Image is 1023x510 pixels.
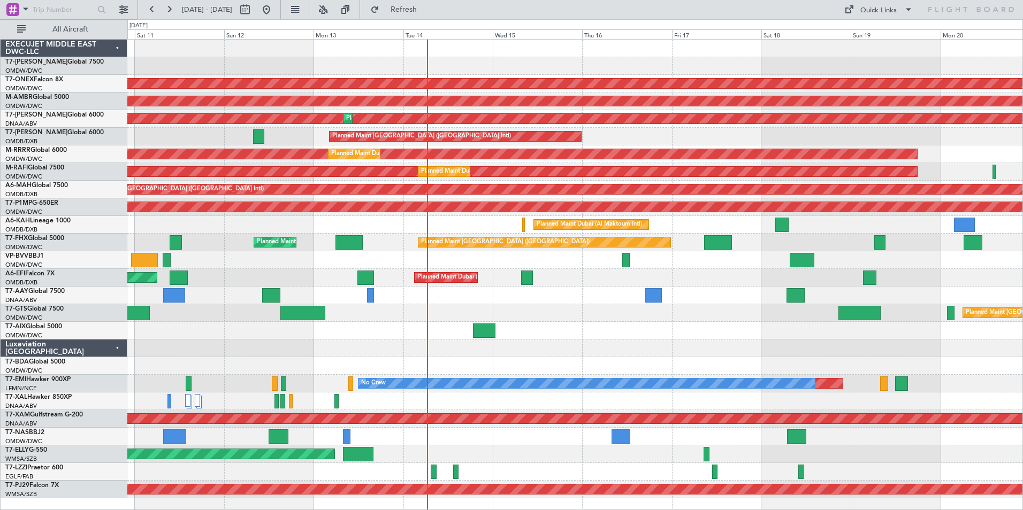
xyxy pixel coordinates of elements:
a: T7-AAYGlobal 7500 [5,288,65,295]
span: A6-EFI [5,271,25,277]
a: OMDB/DXB [5,190,37,198]
div: Planned Maint Dubai (Al Maktoum Intl) [331,146,437,162]
a: DNAA/ABV [5,420,37,428]
span: T7-P1MP [5,200,32,206]
a: T7-XALHawker 850XP [5,394,72,400]
a: LFMN/NCE [5,384,37,392]
a: OMDW/DWC [5,331,42,339]
a: OMDB/DXB [5,226,37,234]
a: T7-[PERSON_NAME]Global 7500 [5,59,104,65]
div: Planned Maint Dubai (Al Maktoum Intl) [537,217,642,233]
a: WMSA/SZB [5,455,37,463]
span: T7-AAY [5,288,28,295]
a: T7-ONEXFalcon 8X [5,76,63,83]
span: VP-BVV [5,253,28,259]
button: Quick Links [839,1,918,18]
a: DNAA/ABV [5,120,37,128]
span: T7-BDA [5,359,29,365]
a: T7-P1MPG-650ER [5,200,58,206]
a: OMDW/DWC [5,84,42,92]
div: Fri 17 [672,29,761,39]
a: OMDW/DWC [5,208,42,216]
a: OMDB/DXB [5,279,37,287]
div: Sat 11 [135,29,224,39]
span: T7-PJ29 [5,482,29,489]
a: OMDW/DWC [5,173,42,181]
a: M-RRRRGlobal 6000 [5,147,67,153]
div: Wed 15 [493,29,582,39]
a: OMDW/DWC [5,437,42,445]
div: Sat 18 [761,29,851,39]
span: M-RAFI [5,165,28,171]
span: A6-MAH [5,182,32,189]
a: OMDW/DWC [5,67,42,75]
span: T7-XAL [5,394,27,400]
a: OMDW/DWC [5,243,42,251]
span: T7-FHX [5,235,28,242]
div: No Crew [361,375,386,391]
a: M-AMBRGlobal 5000 [5,94,69,101]
div: Tue 14 [403,29,493,39]
a: T7-AIXGlobal 5000 [5,323,62,330]
span: T7-[PERSON_NAME] [5,59,67,65]
a: M-RAFIGlobal 7500 [5,165,64,171]
a: T7-GTSGlobal 7500 [5,306,64,312]
div: Planned Maint Dubai (Al Maktoum Intl) [417,269,523,285]
a: WMSA/SZB [5,490,37,498]
span: T7-GTS [5,306,27,312]
a: T7-EMIHawker 900XP [5,376,71,383]
span: T7-XAM [5,412,30,418]
a: T7-FHXGlobal 5000 [5,235,64,242]
a: T7-NASBBJ2 [5,429,44,436]
a: EGLF/FAB [5,473,33,481]
div: Quick Links [860,5,897,16]
span: M-AMBR [5,94,33,101]
span: Refresh [381,6,426,13]
span: A6-KAH [5,218,30,224]
a: T7-PJ29Falcon 7X [5,482,59,489]
a: A6-KAHLineage 1000 [5,218,71,224]
a: OMDW/DWC [5,155,42,163]
a: T7-LZZIPraetor 600 [5,465,63,471]
div: Planned Maint Dubai (Al Maktoum Intl) [346,111,452,127]
span: All Aircraft [28,26,113,33]
span: M-RRRR [5,147,30,153]
a: OMDW/DWC [5,367,42,375]
button: All Aircraft [12,21,116,38]
div: Unplanned Maint [GEOGRAPHIC_DATA] ([GEOGRAPHIC_DATA] Intl) [78,181,264,197]
div: Mon 13 [314,29,403,39]
a: DNAA/ABV [5,402,37,410]
a: OMDW/DWC [5,314,42,322]
div: Planned Maint [GEOGRAPHIC_DATA] ([GEOGRAPHIC_DATA] Intl) [332,128,511,144]
input: Trip Number [33,2,94,18]
a: DNAA/ABV [5,296,37,304]
a: T7-BDAGlobal 5000 [5,359,65,365]
span: [DATE] - [DATE] [182,5,232,14]
span: T7-[PERSON_NAME] [5,112,67,118]
a: T7-ELLYG-550 [5,447,47,453]
a: A6-MAHGlobal 7500 [5,182,68,189]
a: OMDW/DWC [5,261,42,269]
span: T7-EMI [5,376,26,383]
span: T7-ELLY [5,447,29,453]
a: T7-XAMGulfstream G-200 [5,412,83,418]
a: OMDW/DWC [5,102,42,110]
div: Planned Maint Dubai (Al Maktoum Intl) [257,234,362,250]
div: Planned Maint [GEOGRAPHIC_DATA] ([GEOGRAPHIC_DATA]) [421,234,590,250]
a: T7-[PERSON_NAME]Global 6000 [5,112,104,118]
div: Planned Maint Dubai (Al Maktoum Intl) [421,164,526,180]
a: T7-[PERSON_NAME]Global 6000 [5,129,104,136]
a: A6-EFIFalcon 7X [5,271,55,277]
div: Sun 12 [224,29,314,39]
span: T7-AIX [5,323,26,330]
div: Thu 16 [582,29,671,39]
span: T7-ONEX [5,76,34,83]
span: T7-[PERSON_NAME] [5,129,67,136]
span: T7-LZZI [5,465,27,471]
button: Refresh [365,1,430,18]
div: [DATE] [129,21,148,30]
span: T7-NAS [5,429,29,436]
a: OMDB/DXB [5,137,37,145]
a: VP-BVVBBJ1 [5,253,44,259]
div: Sun 19 [851,29,940,39]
